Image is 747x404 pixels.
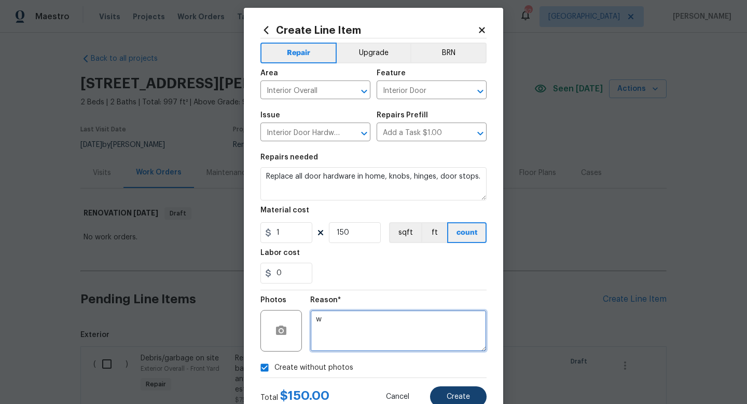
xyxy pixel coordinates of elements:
textarea: w [310,310,487,352]
h5: Feature [377,70,406,77]
span: Cancel [386,393,409,401]
h5: Reason* [310,297,341,304]
button: count [447,222,487,243]
button: Open [357,84,371,99]
h2: Create Line Item [260,24,477,36]
button: Open [357,126,371,141]
h5: Repairs needed [260,154,318,161]
button: Repair [260,43,337,63]
h5: Photos [260,297,286,304]
button: ft [421,222,447,243]
button: Open [473,84,488,99]
h5: Area [260,70,278,77]
h5: Repairs Prefill [377,112,428,119]
textarea: Replace all door hardware in home, knobs, hinges, door stops. [260,167,487,200]
h5: Material cost [260,207,309,214]
button: Upgrade [337,43,411,63]
button: BRN [410,43,487,63]
h5: Labor cost [260,249,300,257]
div: Total [260,390,329,403]
span: $ 150.00 [280,389,329,402]
button: sqft [389,222,421,243]
span: Create [447,393,470,401]
button: Open [473,126,488,141]
span: Create without photos [274,362,353,373]
h5: Issue [260,112,280,119]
